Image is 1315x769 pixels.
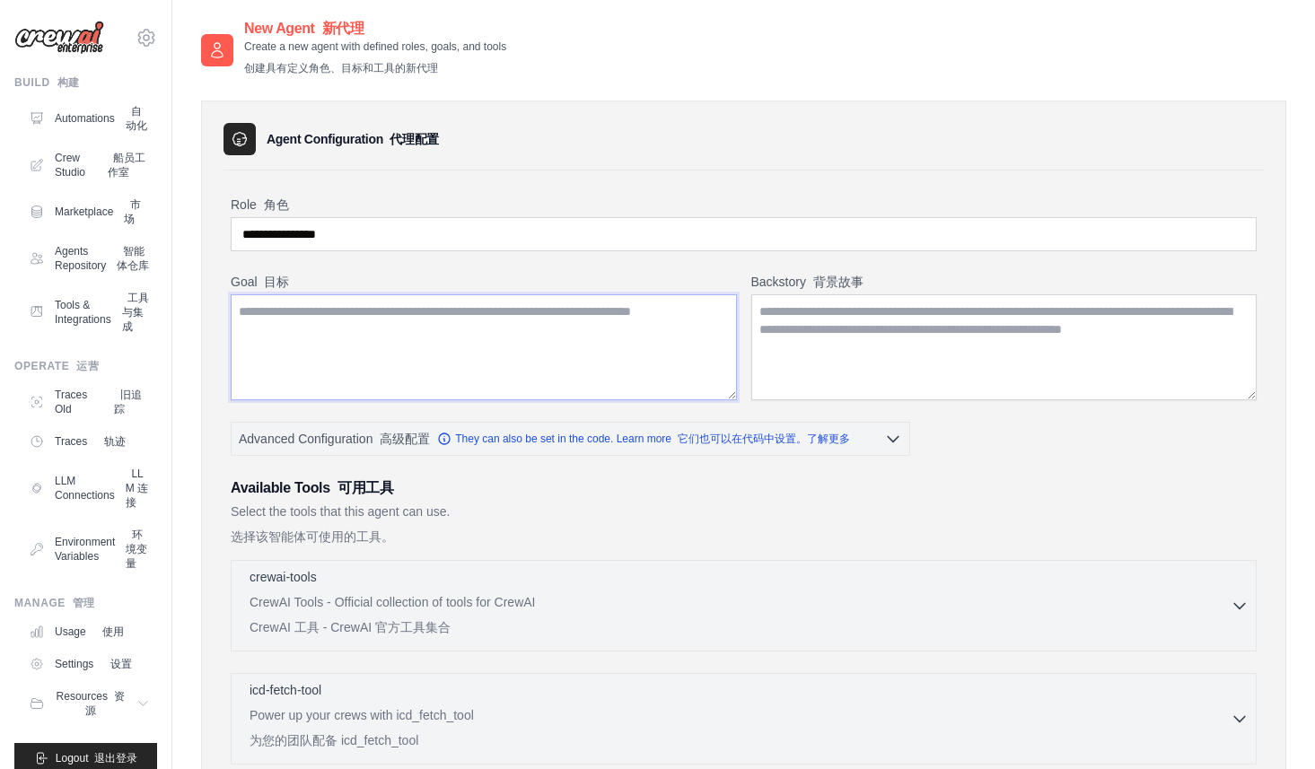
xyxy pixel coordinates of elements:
h3: Available Tools [231,477,1257,499]
font: 自动化 [126,105,147,132]
span: Resources [55,689,126,718]
a: Marketplace 市场 [22,190,157,233]
a: Traces 轨迹 [22,427,157,456]
a: Settings 设置 [22,650,157,678]
font: 为您的团队配备 icd_fetch_tool [250,733,418,747]
font: 角色 [264,197,289,212]
font: 选择该智能体可使用的工具。 [231,529,394,544]
a: LLM Connections LLM 连接 [22,459,157,517]
font: 设置 [110,658,132,670]
label: Goal [231,273,737,291]
h3: Agent Configuration [267,130,439,148]
a: Tools & Integrations 工具与集成 [22,284,157,341]
div: Build [14,75,157,90]
a: Crew Studio 船员工作室 [22,144,157,187]
font: 构建 [57,76,80,89]
button: crewai-tools CrewAI Tools - Official collection of tools for CrewAICrewAI 工具 - CrewAI 官方工具集合 [239,568,1249,643]
font: 环境变量 [126,529,147,570]
font: 智能体仓库 [117,245,149,272]
font: 运营 [76,360,99,372]
font: 创建具有定义角色、目标和工具的新代理 [244,62,438,74]
font: 工具与集成 [122,292,150,333]
font: 它们也可以在代码中设置。了解更多 [678,433,850,445]
a: They can also be set in the code. Learn more 它们也可以在代码中设置。了解更多 [437,432,849,446]
font: 可用工具 [338,480,394,495]
p: CrewAI Tools - Official collection of tools for CrewAI [250,593,1231,643]
font: 管理 [73,597,95,609]
span: Logout [56,751,137,765]
font: 高级配置 [380,432,430,446]
label: Backstory [751,273,1258,291]
font: 背景故事 [813,275,864,289]
span: Advanced Configuration [239,430,430,448]
div: Operate [14,359,157,373]
font: LLM 连接 [126,468,148,509]
h2: New Agent [244,18,506,39]
font: 代理配置 [390,132,439,146]
button: icd-fetch-tool Power up your crews with icd_fetch_tool为您的团队配备 icd_fetch_tool [239,681,1249,756]
label: Role [231,196,1257,214]
p: Power up your crews with icd_fetch_tool [250,706,1231,756]
button: Resources 资源 [22,682,157,725]
font: 市场 [124,198,141,225]
div: Manage [14,596,157,610]
font: CrewAI 工具 - CrewAI 官方工具集合 [250,620,451,634]
p: Create a new agent with defined roles, goals, and tools [244,39,506,83]
img: Logo [14,21,104,55]
a: Environment Variables 环境变量 [22,520,157,578]
a: Agents Repository 智能体仓库 [22,237,157,280]
font: 目标 [264,275,289,289]
font: 轨迹 [104,435,126,448]
font: 退出登录 [94,752,137,765]
p: crewai-tools [250,568,317,586]
font: 使用 [102,625,124,638]
a: Automations 自动化 [22,97,157,140]
a: Traces Old 旧追踪 [22,380,157,424]
p: icd-fetch-tool [250,681,321,699]
button: Advanced Configuration 高级配置 They can also be set in the code. Learn more 它们也可以在代码中设置。了解更多 [232,423,909,455]
a: Usage 使用 [22,617,157,646]
font: 船员工作室 [108,152,146,179]
p: Select the tools that this agent can use. [231,502,1257,553]
font: 新代理 [322,21,364,36]
font: 旧追踪 [114,389,142,415]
